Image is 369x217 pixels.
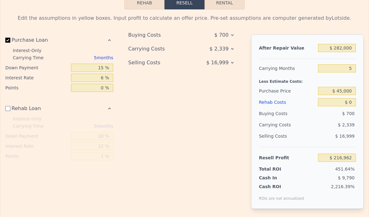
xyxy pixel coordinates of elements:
div: Selling Costs [259,130,316,142]
div: Down Payment [5,63,68,73]
div: 5 months [52,121,113,131]
div: Purchase Price [259,85,316,97]
div: 5 months [52,53,113,63]
span: $ 700 [214,29,229,41]
div: Rehab Costs [259,97,316,108]
div: Resell Profit [259,152,316,163]
span: $ 9,790 [338,175,355,180]
div: Points [5,151,68,161]
span: $ 700 [342,111,355,116]
span: 451.64% [335,167,355,172]
div: Buying Costs [128,29,191,41]
div: Interest Rate [5,141,68,151]
label: Purchase Loan [5,34,68,46]
span: $ 16,999 [335,134,355,139]
div: Down Payment [5,131,68,141]
div: Points [5,83,68,93]
span: $ 16,999 [206,57,229,68]
div: Buying Costs [259,108,316,119]
div: ROIs are not annualized [259,190,304,201]
div: Less Estimate Costs: [259,74,356,85]
span: $ 2,339 [210,43,229,55]
div: Cash ROI [259,183,304,190]
div: Interest-Only [13,117,73,121]
label: Rehab Loan [5,103,68,114]
div: Cash In [259,175,294,181]
span: 2,216.39% [331,184,355,189]
span: $ 2,339 [338,122,355,127]
input: Rehab Loan [5,106,10,111]
div: Edit the assumptions in yellow boxes. Input profit to calculate an offer price. Pre-set assumptio... [5,14,364,22]
div: Interest-Only [13,48,73,53]
div: Carrying Months [259,63,316,74]
div: Carrying Time [13,53,49,63]
div: Carrying Costs [259,119,294,130]
div: Interest Rate [5,73,68,83]
div: Selling Costs [128,57,191,68]
input: Purchase Loan [5,38,10,43]
div: Total ROI [259,166,294,172]
div: Carrying Time [13,121,49,131]
div: Carrying Costs [128,43,191,55]
div: After Repair Value [259,42,316,54]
